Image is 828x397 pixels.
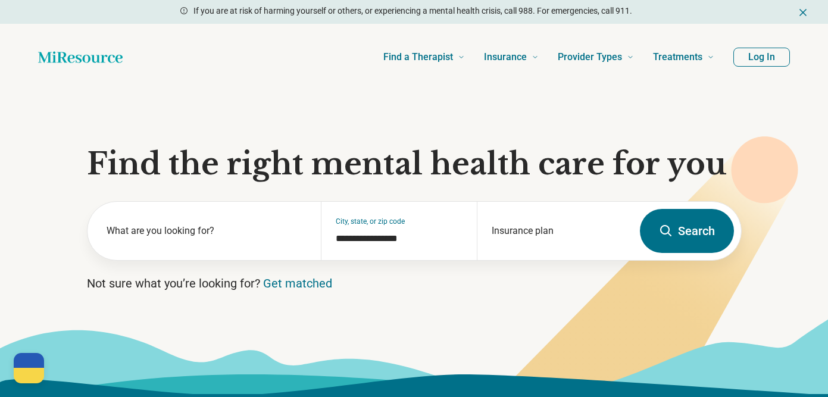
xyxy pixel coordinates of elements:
span: Provider Types [558,49,622,65]
label: What are you looking for? [107,224,307,238]
a: Treatments [653,33,714,81]
button: Dismiss [797,5,809,19]
span: Find a Therapist [383,49,453,65]
h1: Find the right mental health care for you [87,146,742,182]
a: Get matched [263,276,332,290]
a: Provider Types [558,33,634,81]
a: Insurance [484,33,539,81]
p: Not sure what you’re looking for? [87,275,742,292]
a: Home page [38,45,123,69]
span: Treatments [653,49,702,65]
a: Find a Therapist [383,33,465,81]
span: Insurance [484,49,527,65]
button: Log In [733,48,790,67]
p: If you are at risk of harming yourself or others, or experiencing a mental health crisis, call 98... [193,5,632,17]
button: Search [640,209,734,253]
